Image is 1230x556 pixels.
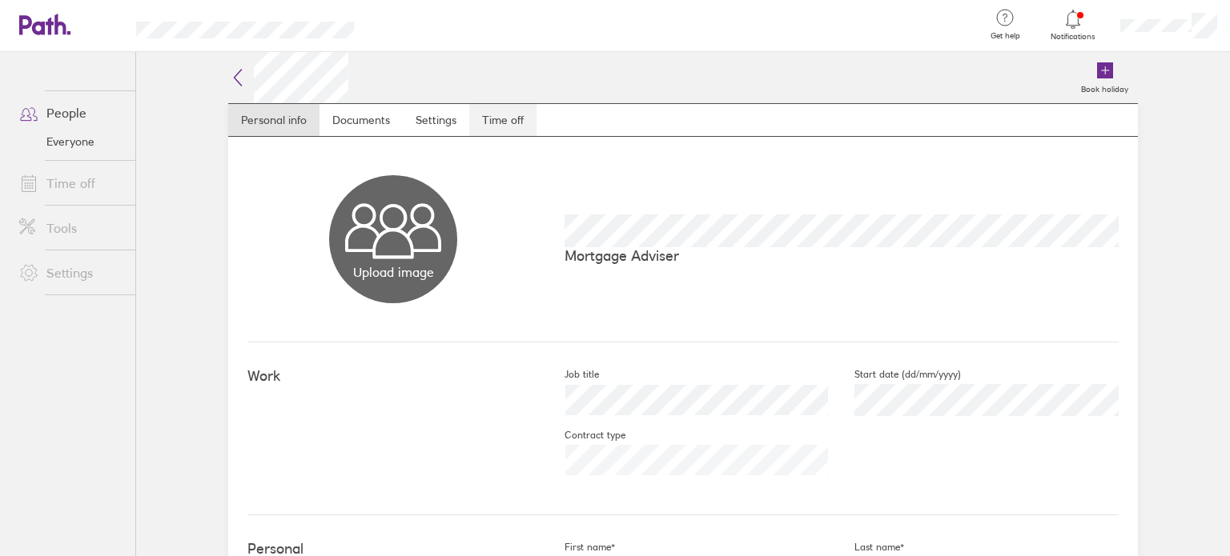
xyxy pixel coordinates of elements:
[228,104,320,136] a: Personal info
[6,167,135,199] a: Time off
[979,31,1031,41] span: Get help
[403,104,469,136] a: Settings
[1047,8,1099,42] a: Notifications
[6,97,135,129] a: People
[565,247,1119,264] p: Mortgage Adviser
[1071,80,1138,94] label: Book holiday
[829,541,904,554] label: Last name*
[1071,52,1138,103] a: Book holiday
[469,104,537,136] a: Time off
[539,368,599,381] label: Job title
[6,257,135,289] a: Settings
[6,212,135,244] a: Tools
[320,104,403,136] a: Documents
[247,368,539,385] h4: Work
[539,429,625,442] label: Contract type
[539,541,615,554] label: First name*
[6,129,135,154] a: Everyone
[829,368,961,381] label: Start date (dd/mm/yyyy)
[1047,32,1099,42] span: Notifications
